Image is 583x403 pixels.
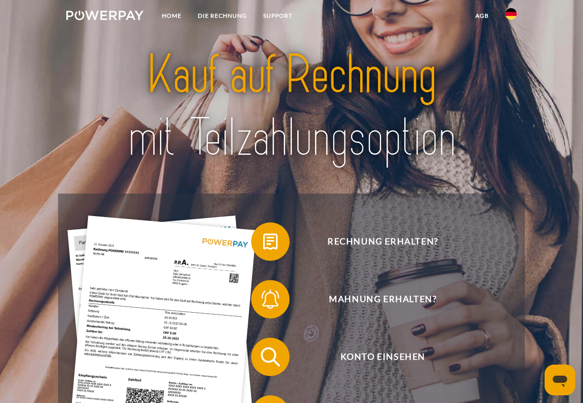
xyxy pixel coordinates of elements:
[154,7,190,24] a: Home
[265,222,500,261] span: Rechnung erhalten?
[265,280,500,318] span: Mahnung erhalten?
[190,7,255,24] a: DIE RECHNUNG
[545,365,575,395] iframe: Schaltfläche zum Öffnen des Messaging-Fensters
[258,230,282,254] img: qb_bill.svg
[251,222,501,261] button: Rechnung erhalten?
[258,345,282,369] img: qb_search.svg
[66,11,144,20] img: logo-powerpay-white.svg
[255,7,301,24] a: SUPPORT
[265,338,500,376] span: Konto einsehen
[467,7,497,24] a: agb
[258,287,282,311] img: qb_bell.svg
[251,338,501,376] button: Konto einsehen
[251,280,501,318] button: Mahnung erhalten?
[88,40,494,172] img: title-powerpay_de.svg
[505,8,517,20] img: de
